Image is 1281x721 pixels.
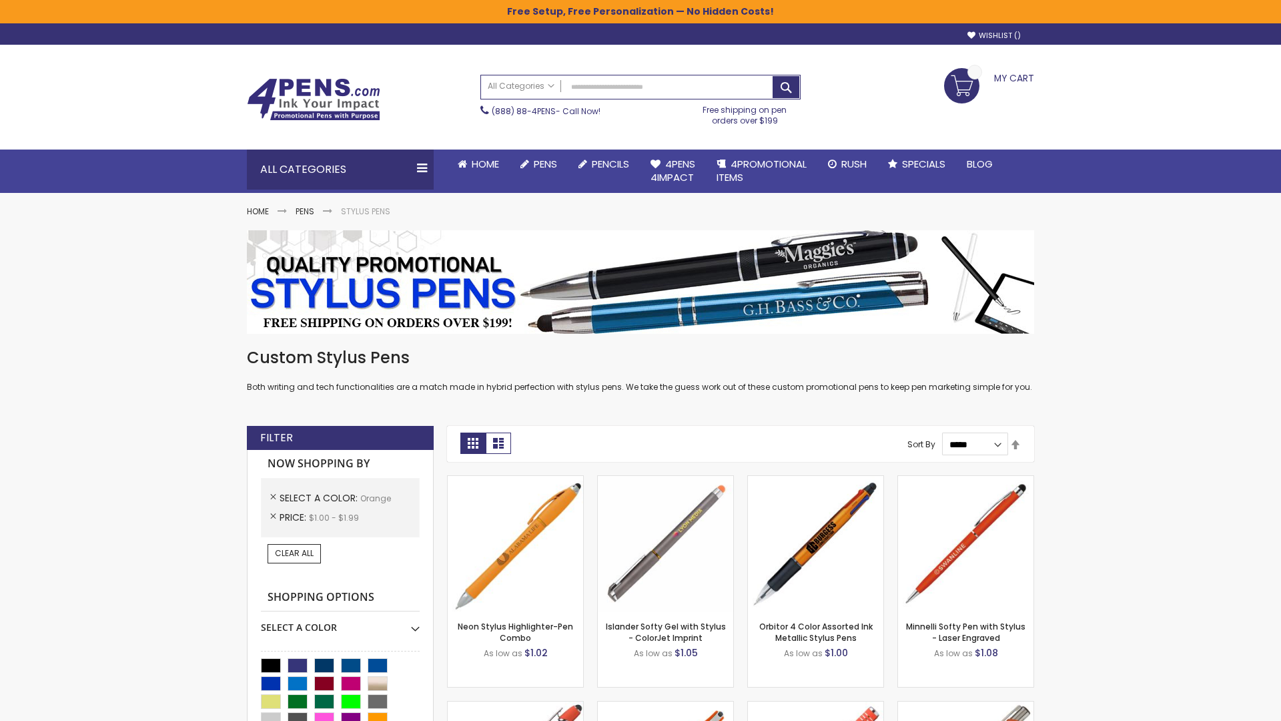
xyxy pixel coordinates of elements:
[967,157,993,171] span: Blog
[956,150,1003,179] a: Blog
[568,150,640,179] a: Pencils
[598,475,733,487] a: Islander Softy Gel with Stylus - ColorJet Imprint-Orange
[247,78,380,121] img: 4Pens Custom Pens and Promotional Products
[717,157,807,184] span: 4PROMOTIONAL ITEMS
[967,31,1021,41] a: Wishlist
[510,150,568,179] a: Pens
[907,439,935,450] label: Sort By
[748,476,883,612] img: Orbitor 4 Color Assorted Ink Metallic Stylus Pens-Orange
[877,150,956,179] a: Specials
[592,157,629,171] span: Pencils
[460,433,486,454] strong: Grid
[280,511,309,524] span: Price
[280,491,360,505] span: Select A Color
[640,150,706,193] a: 4Pens4impact
[898,701,1033,712] a: Tres-Chic Softy Brights with Stylus Pen - Laser-Orange
[448,476,583,612] img: Neon Stylus Highlighter-Pen Combo-Orange
[296,206,314,217] a: Pens
[748,475,883,487] a: Orbitor 4 Color Assorted Ink Metallic Stylus Pens-Orange
[247,230,1034,334] img: Stylus Pens
[260,431,293,445] strong: Filter
[906,621,1025,643] a: Minnelli Softy Pen with Stylus - Laser Engraved
[247,347,1034,393] div: Both writing and tech functionalities are a match made in hybrid perfection with stylus pens. We ...
[458,621,573,643] a: Neon Stylus Highlighter-Pen Combo
[817,150,877,179] a: Rush
[898,475,1033,487] a: Minnelli Softy Pen with Stylus - Laser Engraved-Orange
[472,157,499,171] span: Home
[341,206,390,217] strong: Stylus Pens
[448,475,583,487] a: Neon Stylus Highlighter-Pen Combo-Orange
[651,157,695,184] span: 4Pens 4impact
[524,646,548,660] span: $1.02
[748,701,883,712] a: Marin Softy Pen with Stylus - Laser Engraved-Orange
[606,621,726,643] a: Islander Softy Gel with Stylus - ColorJet Imprint
[706,150,817,193] a: 4PROMOTIONALITEMS
[247,206,269,217] a: Home
[534,157,557,171] span: Pens
[784,648,823,659] span: As low as
[261,612,420,634] div: Select A Color
[488,81,554,91] span: All Categories
[447,150,510,179] a: Home
[484,648,522,659] span: As low as
[825,646,848,660] span: $1.00
[759,621,873,643] a: Orbitor 4 Color Assorted Ink Metallic Stylus Pens
[689,99,801,126] div: Free shipping on pen orders over $199
[261,583,420,612] strong: Shopping Options
[902,157,945,171] span: Specials
[898,476,1033,612] img: Minnelli Softy Pen with Stylus - Laser Engraved-Orange
[448,701,583,712] a: 4P-MS8B-Orange
[492,105,556,117] a: (888) 88-4PENS
[247,150,434,190] div: All Categories
[634,648,673,659] span: As low as
[261,450,420,478] strong: Now Shopping by
[598,701,733,712] a: Avendale Velvet Touch Stylus Gel Pen-Orange
[598,476,733,612] img: Islander Softy Gel with Stylus - ColorJet Imprint-Orange
[841,157,867,171] span: Rush
[247,347,1034,369] h1: Custom Stylus Pens
[268,544,321,563] a: Clear All
[309,512,359,523] span: $1.00 - $1.99
[360,493,391,504] span: Orange
[675,646,698,660] span: $1.05
[975,646,998,660] span: $1.08
[275,547,314,559] span: Clear All
[934,648,973,659] span: As low as
[492,105,600,117] span: - Call Now!
[481,75,561,97] a: All Categories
